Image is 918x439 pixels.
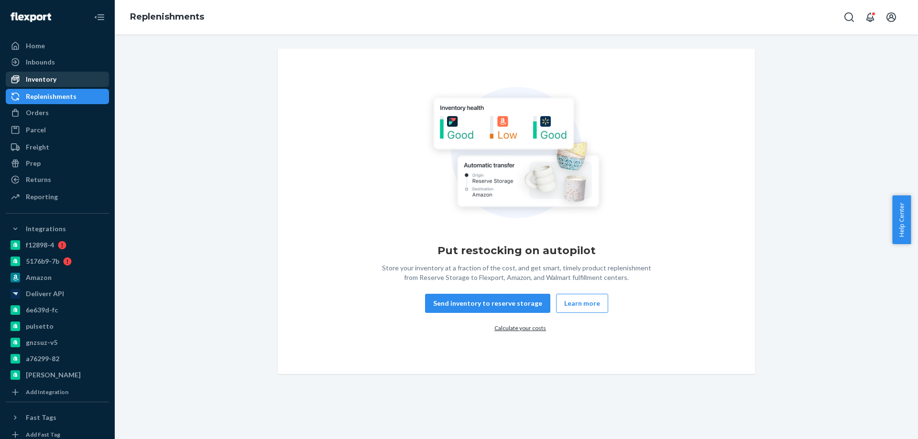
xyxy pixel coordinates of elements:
a: Reporting [6,189,109,204]
ol: breadcrumbs [122,3,212,31]
div: Add Integration [26,388,68,396]
div: pulsetto [26,321,54,331]
div: Parcel [26,125,46,135]
a: 6e639d-fc [6,302,109,318]
a: Inbounds [6,54,109,70]
div: Fast Tags [26,413,56,422]
div: Inventory [26,75,56,84]
div: Replenishments [26,92,76,101]
a: Orders [6,105,109,120]
div: Amazon [26,273,52,282]
a: pulsetto [6,319,109,334]
div: Prep [26,159,41,168]
button: Fast Tags [6,410,109,425]
a: Freight [6,139,109,155]
button: Integrations [6,221,109,236]
div: Store your inventory at a fraction of the cost, and get smart, timely product replenishment from ... [378,263,655,282]
a: Calculate your costs [494,324,546,332]
img: Flexport logo [11,12,51,22]
a: 5176b9-7b [6,254,109,269]
a: Parcel [6,122,109,138]
button: Send inventory to reserve storage [425,294,550,313]
div: 5176b9-7b [26,257,59,266]
a: gnzsuz-v5 [6,335,109,350]
button: Help Center [892,195,911,244]
div: Deliverr API [26,289,64,299]
div: a76299-82 [26,354,59,364]
div: Home [26,41,45,51]
div: Inbounds [26,57,55,67]
a: Home [6,38,109,54]
div: Reporting [26,192,58,202]
div: Freight [26,142,49,152]
a: Deliverr API [6,286,109,301]
a: Prep [6,156,109,171]
button: Learn more [556,294,608,313]
a: Amazon [6,270,109,285]
div: Add Fast Tag [26,430,60,439]
div: Orders [26,108,49,118]
div: f12898-4 [26,240,54,250]
button: Open notifications [861,8,880,27]
img: Empty list [424,87,609,222]
a: Add Integration [6,386,109,398]
a: Replenishments [130,11,204,22]
div: gnzsuz-v5 [26,338,57,347]
a: Returns [6,172,109,187]
div: Integrations [26,224,66,234]
a: [PERSON_NAME] [6,367,109,383]
div: Returns [26,175,51,184]
button: Open account menu [882,8,901,27]
button: Close Navigation [90,8,109,27]
a: Replenishments [6,89,109,104]
div: 6e639d-fc [26,305,58,315]
a: f12898-4 [6,237,109,253]
a: a76299-82 [6,351,109,366]
a: Inventory [6,72,109,87]
div: [PERSON_NAME] [26,370,81,380]
button: Open Search Box [840,8,859,27]
h1: Put restocking on autopilot [437,243,596,258]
